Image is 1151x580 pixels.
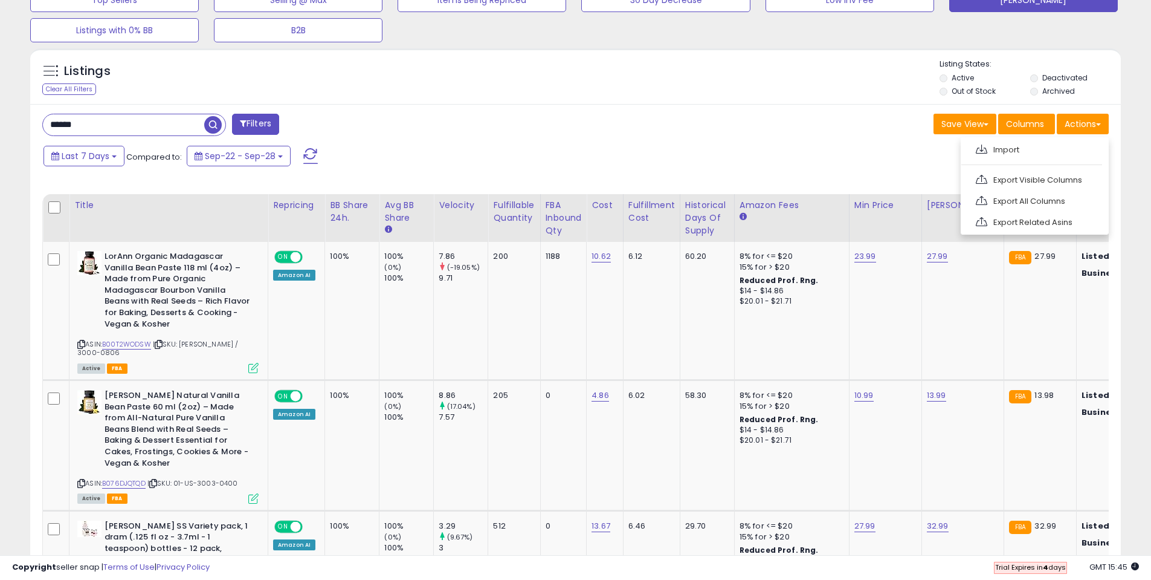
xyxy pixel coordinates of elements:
div: $20.01 - $21.71 [740,296,840,307]
a: Terms of Use [103,561,155,573]
label: Out of Stock [952,86,996,96]
span: | SKU: 01-US-3003-0400 [147,478,238,488]
div: Amazon AI [273,409,315,420]
div: 100% [384,521,433,532]
div: 100% [330,390,370,401]
small: (0%) [384,532,401,542]
div: $14 - $14.86 [740,425,840,435]
span: ON [276,252,291,262]
b: 4 [1043,562,1048,572]
div: Clear All Filters [42,83,96,95]
small: (9.67%) [447,532,473,542]
div: 8.86 [439,390,488,401]
div: 3 [439,543,488,553]
a: 4.86 [592,389,609,402]
small: (-19.05%) [447,262,480,272]
div: 8% for <= $20 [740,521,840,532]
a: 10.99 [854,389,874,402]
span: FBA [107,494,127,504]
b: Business Price: [1082,537,1148,549]
div: 0 [546,390,578,401]
small: Amazon Fees. [740,212,747,223]
img: 41-HE32YQFL._SL40_.jpg [77,251,102,275]
span: Sep-22 - Sep-28 [205,150,276,162]
span: Trial Expires in days [995,562,1066,572]
a: 32.99 [927,520,949,532]
a: Export All Columns [967,192,1100,210]
div: Title [74,199,263,212]
div: 100% [384,412,433,423]
a: 27.99 [854,520,875,532]
div: ASIN: [77,390,259,503]
a: Export Related Asins [967,213,1100,232]
span: OFF [301,521,320,532]
button: Columns [998,114,1055,134]
div: 1188 [546,251,578,262]
div: 100% [384,390,433,401]
span: 2025-10-6 15:45 GMT [1089,561,1139,573]
span: All listings currently available for purchase on Amazon [77,494,105,504]
span: ON [276,521,291,532]
b: Listed Price: [1082,250,1136,262]
label: Active [952,73,974,83]
small: (17.04%) [447,402,476,411]
div: Amazon Fees [740,199,844,212]
div: 29.70 [685,521,725,532]
div: Avg BB Share [384,199,428,224]
b: Listed Price: [1082,520,1136,532]
div: seller snap | | [12,562,210,573]
div: Historical Days Of Supply [685,199,729,237]
span: ON [276,391,291,402]
div: 15% for > $20 [740,532,840,543]
div: 9.71 [439,273,488,284]
div: Min Price [854,199,917,212]
div: 3.29 [439,521,488,532]
div: Amazon AI [273,270,315,281]
small: FBA [1009,521,1031,534]
b: LorAnn Organic Madagascar Vanilla Bean Paste 118 ml (4oz) – Made from Pure Organic Madagascar Bou... [105,251,251,333]
div: Cost [592,199,618,212]
a: 13.67 [592,520,610,532]
div: 205 [493,390,530,401]
div: 0 [546,521,578,532]
div: Repricing [273,199,320,212]
div: 200 [493,251,530,262]
a: B00T2WODSW [102,339,151,350]
div: 6.46 [628,521,671,532]
a: Import [967,140,1100,159]
button: Last 7 Days [44,146,124,166]
b: Business Price: [1082,406,1148,418]
div: 8% for <= $20 [740,390,840,401]
b: Reduced Prof. Rng. [740,275,819,285]
button: Save View [933,114,996,134]
div: Amazon AI [273,539,315,550]
label: Deactivated [1042,73,1088,83]
a: 10.62 [592,250,611,262]
b: Listed Price: [1082,389,1136,401]
span: OFF [301,391,320,402]
div: 100% [384,543,433,553]
strong: Copyright [12,561,56,573]
div: Fulfillment Cost [628,199,675,224]
div: BB Share 24h. [330,199,374,224]
a: B076DJQTQD [102,478,146,489]
div: 100% [330,251,370,262]
button: B2B [214,18,382,42]
p: Listing States: [940,59,1121,70]
div: ASIN: [77,251,259,372]
span: Columns [1006,118,1044,130]
div: 6.02 [628,390,671,401]
div: 60.20 [685,251,725,262]
div: 100% [384,273,433,284]
div: Velocity [439,199,483,212]
span: 13.98 [1034,389,1054,401]
h5: Listings [64,63,111,80]
img: 41rHL8ySWAL._SL40_.jpg [77,521,102,537]
button: Filters [232,114,279,135]
span: 32.99 [1034,520,1056,532]
div: 8% for <= $20 [740,251,840,262]
span: FBA [107,363,127,374]
small: FBA [1009,390,1031,403]
button: Sep-22 - Sep-28 [187,146,291,166]
a: Privacy Policy [156,561,210,573]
